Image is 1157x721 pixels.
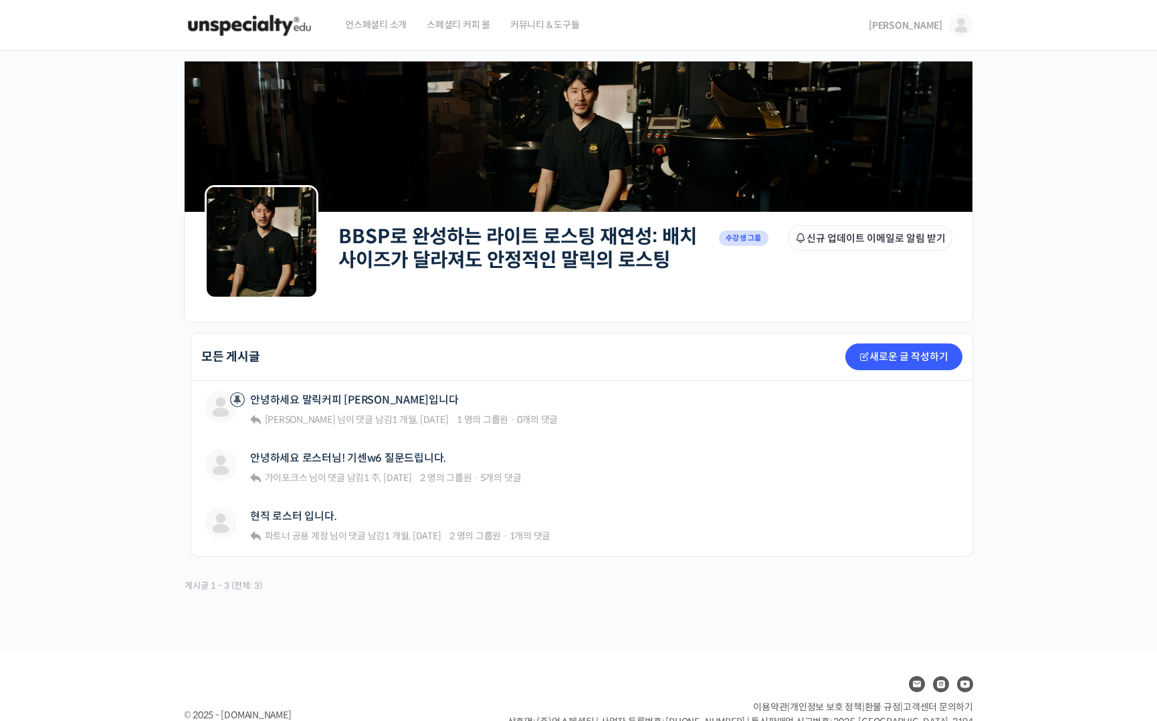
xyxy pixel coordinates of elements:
[263,530,441,542] span: 님이 댓글 남김
[263,472,308,484] a: 가이포크스
[364,472,411,484] a: 1 주, [DATE]
[845,343,962,370] a: 새로운 글 작성하기
[265,472,308,484] span: 가이포크스
[250,394,459,406] a: 안녕하세요 말릭커피 [PERSON_NAME]입니다
[392,414,448,426] a: 1 개월, [DATE]
[420,472,471,484] span: 2 명의 그룹원
[205,185,318,299] img: Group logo of BBSP로 완성하는 라이트 로스팅 재연성: 배치 사이즈가 달라져도 안정적인 말릭의 로스팅
[869,19,942,31] span: [PERSON_NAME]
[385,530,441,542] a: 1 개월, [DATE]
[788,225,952,251] button: 신규 업데이트 이메일로 알림 받기
[263,472,412,484] span: 님이 댓글 남김
[338,225,697,272] a: BBSP로 완성하는 라이트 로스팅 재연성: 배치 사이즈가 달라져도 안정적인 말릭의 로스팅
[263,414,336,426] a: [PERSON_NAME]
[503,530,508,542] span: ·
[184,576,263,595] div: 게시글 1 - 3 (전체: 3)
[865,701,901,713] a: 환불 규정
[250,510,336,523] a: 현직 로스터 입니다.
[474,472,478,484] span: ·
[449,530,501,542] span: 2 명의 그룹원
[510,414,515,426] span: ·
[719,231,768,246] span: 수강생 그룹
[265,530,328,542] span: 파트너 공용 계정
[517,414,558,426] span: 0개의 댓글
[201,351,260,363] h2: 모든 게시글
[265,414,336,426] span: [PERSON_NAME]
[510,530,551,542] span: 1개의 댓글
[250,452,446,464] a: 안녕하세요 로스터님! 기센w6 질문드립니다.
[263,530,328,542] a: 파트너 공용 계정
[903,701,973,713] span: 고객센터 문의하기
[263,414,449,426] span: 님이 댓글 남김
[753,701,787,713] a: 이용약관
[457,414,508,426] span: 1 명의 그룹원
[480,472,522,484] span: 5개의 댓글
[790,701,862,713] a: 개인정보 보호 정책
